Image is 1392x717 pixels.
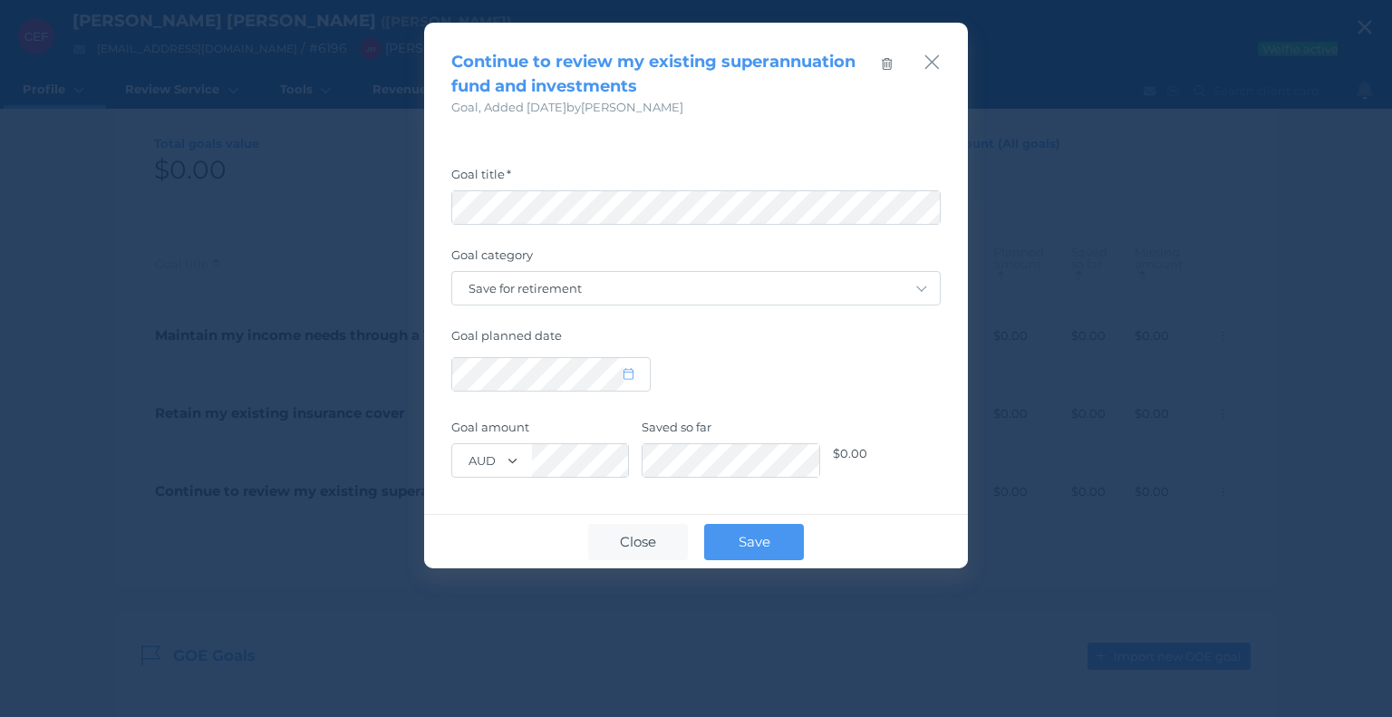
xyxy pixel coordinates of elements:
[451,52,855,96] span: Continue to review my existing superannuation fund and investments
[704,524,804,560] button: Save
[588,524,688,560] button: Close
[611,533,665,550] span: Close
[451,247,941,271] label: Goal category
[642,420,819,443] label: Saved so far
[730,533,779,550] span: Save
[833,446,867,460] span: $0.00
[451,100,683,114] span: Goal , Added [DATE] by [PERSON_NAME]
[923,50,941,74] button: Close
[451,420,629,443] label: Goal amount
[451,167,941,190] label: Goal title
[451,328,941,352] label: Goal planned date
